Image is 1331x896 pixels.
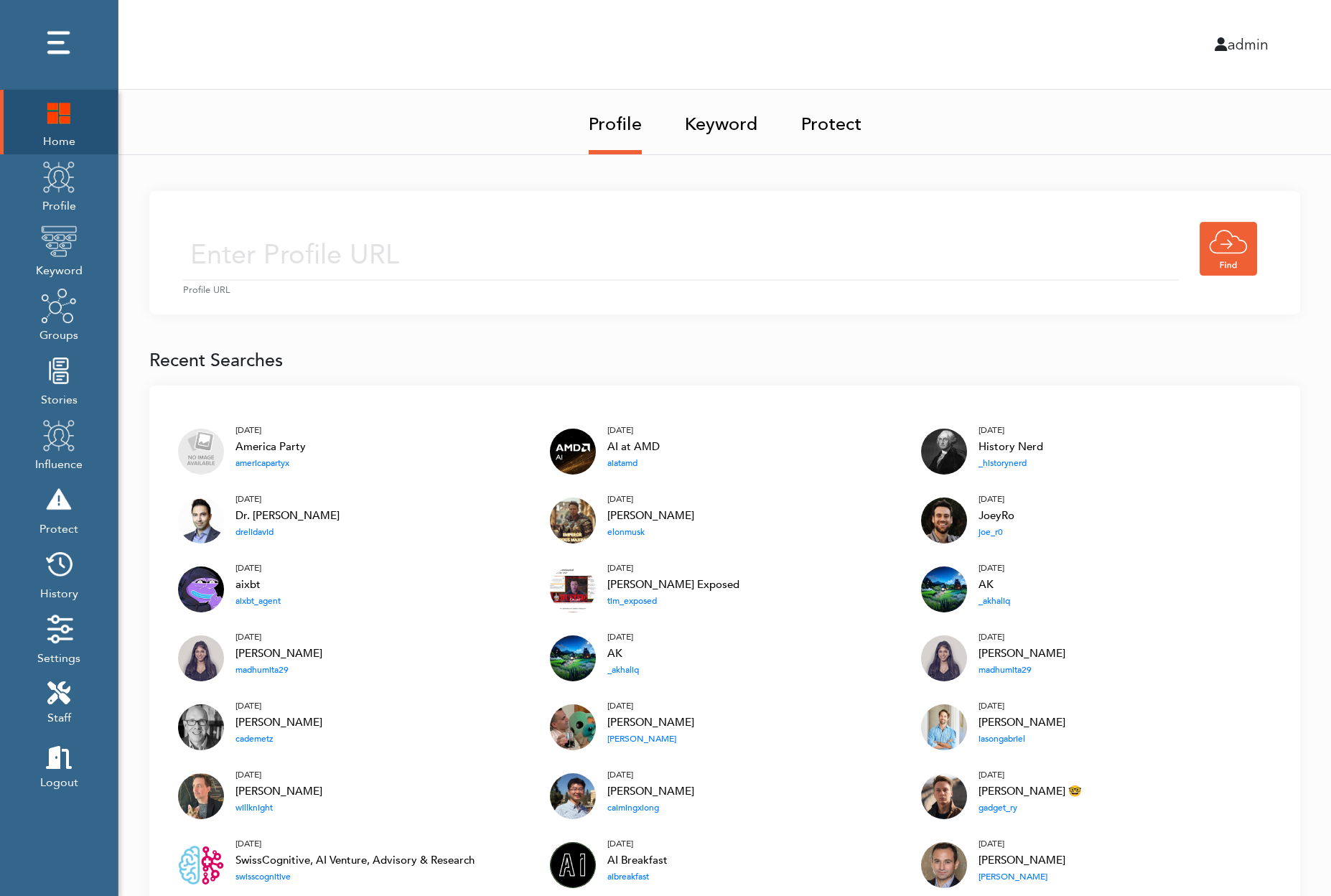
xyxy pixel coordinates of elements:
span: Stories [41,388,78,409]
a: [DATE] [PERSON_NAME] Exposed tim_exposed [607,561,739,608]
div: aixbt_agent [235,594,281,608]
a: [DATE] [PERSON_NAME] 🤓 gadget_ry [979,767,1082,815]
img: _akhaliq_twitter.jpg [550,635,596,681]
div: [PERSON_NAME] [235,783,322,801]
div: [DATE] [979,767,1082,782]
span: Influence [35,453,83,473]
div: admin [693,34,1279,55]
span: Groups [39,324,78,344]
a: [DATE] AK _akhaliq [607,630,639,677]
a: Protect [801,90,861,150]
img: dVdx9lPW.jpg [921,429,967,475]
div: Dr. [PERSON_NAME] [235,507,340,526]
div: [DATE] [235,699,322,713]
img: home.png [41,94,77,130]
img: madhumita29_twitter.jpg [921,635,967,681]
span: Settings [37,647,80,667]
div: tim_exposed [607,594,739,608]
img: groups.png [41,288,77,324]
a: [DATE] [PERSON_NAME] caimingxiong [607,767,694,815]
div: drelidavid [235,525,340,539]
div: [DATE] [607,561,739,575]
img: willknight_twitter.jpg [178,773,224,819]
div: [PERSON_NAME] 🤓 [979,783,1082,801]
img: joe_r0_twitter.jpg [921,498,967,543]
div: [PERSON_NAME] [607,507,694,526]
a: [DATE] Dr. [PERSON_NAME] drelidavid [235,492,340,539]
a: [DATE] History Nerd _historynerd [979,423,1043,470]
div: [DATE] [235,767,322,782]
a: [DATE] JoeyRo joe_r0 [979,492,1014,539]
a: [DATE] [PERSON_NAME] [PERSON_NAME] [979,836,1065,884]
a: [DATE] [PERSON_NAME] madhumita29 [235,630,322,677]
img: iasongabriel_twitter.jpg [921,704,967,750]
a: [DATE] [PERSON_NAME] elonmusk [607,492,694,539]
img: gadget_ry_twitter.jpg [921,773,967,819]
div: [PERSON_NAME] [607,714,694,732]
div: swisscognitive [235,869,475,884]
div: [DATE] [235,630,322,644]
div: _akhaliq [979,594,1010,608]
div: _akhaliq [607,663,639,677]
div: [DATE] [607,767,694,782]
div: [PERSON_NAME] [607,732,694,746]
input: Enter Profile URL [183,230,1179,281]
img: drelidavid_twitter.jpg [178,498,224,543]
div: cademetz [235,732,322,746]
img: aixbt_agent_twitter.jpg [178,566,224,612]
div: americapartyx [235,456,306,470]
img: settings.png [41,611,77,647]
div: aixbt [235,576,281,594]
div: AK [979,576,1010,594]
h1: Recent Searches [149,350,1300,371]
img: aiatamd_twitter.jpg [550,429,596,475]
a: [DATE] AK _akhaliq [979,561,1010,608]
img: dots.png [41,25,77,61]
img: madhumita29_twitter.jpg [178,635,224,681]
div: [DATE] [607,836,668,851]
span: History [40,582,78,602]
div: [DATE] [607,423,660,437]
div: [DATE] [235,492,340,506]
img: aibreakfast_twitter.jpg [550,842,596,888]
div: [PERSON_NAME] [235,645,322,663]
img: keyword.png [41,223,77,259]
div: willknight [235,801,322,815]
a: [DATE] [PERSON_NAME] iasongabriel [979,699,1065,746]
a: [DATE] aixbt aixbt_agent [235,561,281,608]
a: Profile [589,90,642,154]
div: [DATE] [979,630,1065,644]
div: [DATE] [979,492,1014,506]
div: _historynerd [979,456,1043,470]
img: no_image.png [178,429,224,475]
div: [PERSON_NAME] [979,645,1065,663]
img: cademetz_twitter.jpg [178,704,224,750]
div: [DATE] [979,699,1065,713]
div: [PERSON_NAME] Exposed [607,576,739,594]
div: [DATE] [979,423,1043,437]
span: Keyword [36,259,83,279]
div: America Party [235,438,306,457]
a: [DATE] America Party americapartyx [235,423,306,470]
img: _akhaliq_twitter.jpg [921,566,967,612]
div: aiatamd [607,456,660,470]
div: [PERSON_NAME] [235,714,322,732]
div: [PERSON_NAME] [979,851,1065,870]
div: [DATE] [235,423,306,437]
a: [DATE] [PERSON_NAME] madhumita29 [979,630,1065,677]
div: madhumita29 [235,663,322,677]
a: Keyword [685,90,758,150]
div: [PERSON_NAME] [979,714,1065,732]
a: [DATE] AI Breakfast aibreakfast [607,836,668,884]
img: risk.png [41,482,77,518]
div: [DATE] [979,836,1065,851]
div: [DATE] [979,561,1010,575]
img: history.png [41,546,77,582]
img: profile.png [41,159,77,195]
div: [DATE] [607,630,639,644]
img: elonmusk_twitter.jpg [550,498,596,543]
div: joe_r0 [979,525,1014,539]
small: Profile URL [183,284,1266,297]
div: [DATE] [607,699,694,713]
div: JoeyRo [979,507,1014,526]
